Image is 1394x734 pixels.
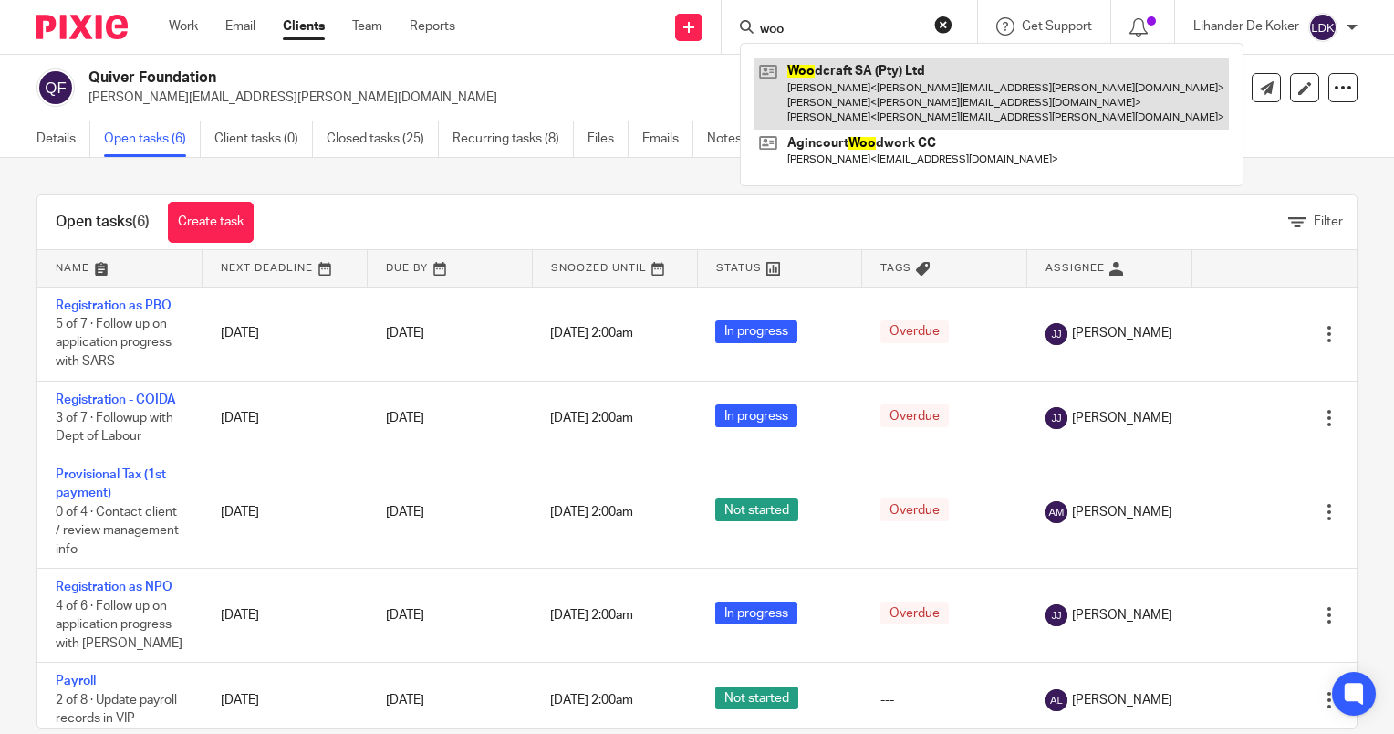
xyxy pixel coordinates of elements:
[715,687,798,709] span: Not started
[56,468,166,499] a: Provisional Tax (1st payment)
[386,506,424,519] span: [DATE]
[203,287,368,381] td: [DATE]
[550,609,633,622] span: [DATE] 2:00am
[327,121,439,157] a: Closed tasks (25)
[1193,17,1299,36] p: Lihander De Koker
[56,393,176,406] a: Registration - COIDA
[1022,20,1092,33] span: Get Support
[715,498,798,521] span: Not started
[56,318,172,368] span: 5 of 7 · Follow up on application progress with SARS
[880,404,949,427] span: Overdue
[203,569,368,663] td: [DATE]
[551,263,647,273] span: Snoozed Until
[386,327,424,340] span: [DATE]
[1045,501,1067,523] img: svg%3E
[1045,604,1067,626] img: svg%3E
[36,121,90,157] a: Details
[56,694,177,726] span: 2 of 8 · Update payroll records in VIP
[550,694,633,707] span: [DATE] 2:00am
[707,121,774,157] a: Notes (0)
[203,381,368,456] td: [DATE]
[36,68,75,107] img: svg%3E
[588,121,629,157] a: Files
[715,320,797,343] span: In progress
[453,121,574,157] a: Recurring tasks (8)
[880,320,949,343] span: Overdue
[56,675,96,687] a: Payroll
[56,600,182,650] span: 4 of 6 · Follow up on application progress with [PERSON_NAME]
[104,121,201,157] a: Open tasks (6)
[1045,689,1067,711] img: svg%3E
[386,694,424,707] span: [DATE]
[352,17,382,36] a: Team
[880,691,1009,709] div: ---
[56,412,173,444] span: 3 of 7 · Followup with Dept of Labour
[203,456,368,569] td: [DATE]
[1045,323,1067,345] img: svg%3E
[56,506,179,556] span: 0 of 4 · Contact client / review management info
[934,16,952,34] button: Clear
[88,89,1109,107] p: [PERSON_NAME][EMAIL_ADDRESS][PERSON_NAME][DOMAIN_NAME]
[386,609,424,622] span: [DATE]
[88,68,905,88] h2: Quiver Foundation
[550,506,633,519] span: [DATE] 2:00am
[550,412,633,425] span: [DATE] 2:00am
[1308,13,1337,42] img: svg%3E
[642,121,693,157] a: Emails
[386,412,424,425] span: [DATE]
[880,498,949,521] span: Overdue
[1072,503,1172,521] span: [PERSON_NAME]
[880,263,911,273] span: Tags
[214,121,313,157] a: Client tasks (0)
[56,213,150,232] h1: Open tasks
[758,22,922,38] input: Search
[132,215,150,229] span: (6)
[1072,409,1172,427] span: [PERSON_NAME]
[56,581,172,593] a: Registration as NPO
[36,15,128,39] img: Pixie
[715,602,797,624] span: In progress
[716,263,762,273] span: Status
[880,602,949,624] span: Overdue
[168,202,254,243] a: Create task
[169,17,198,36] a: Work
[1072,691,1172,709] span: [PERSON_NAME]
[715,404,797,427] span: In progress
[1072,606,1172,624] span: [PERSON_NAME]
[1314,215,1343,228] span: Filter
[283,17,325,36] a: Clients
[1072,324,1172,342] span: [PERSON_NAME]
[410,17,455,36] a: Reports
[56,299,172,312] a: Registration as PBO
[1045,407,1067,429] img: svg%3E
[550,328,633,341] span: [DATE] 2:00am
[225,17,255,36] a: Email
